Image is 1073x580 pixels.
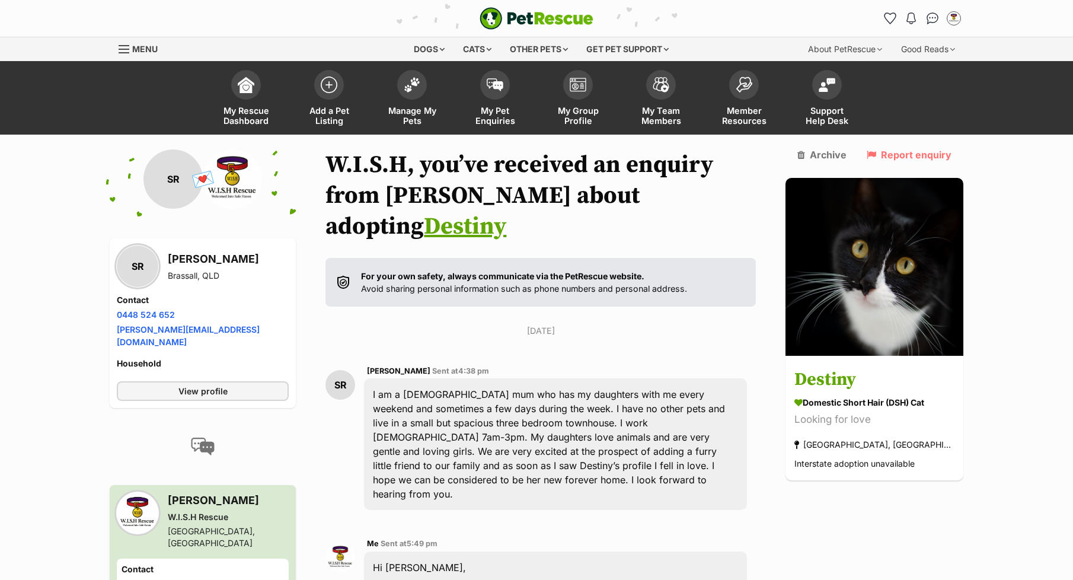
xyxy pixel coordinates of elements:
span: Sent at [381,539,437,548]
p: [DATE] [325,324,756,337]
span: Menu [132,44,158,54]
img: conversation-icon-4a6f8262b818ee0b60e3300018af0b2d0b884aa5de6e9bcb8d3d4eeb1a70a7c4.svg [191,438,215,455]
div: Looking for love [794,412,954,428]
div: I am a [DEMOGRAPHIC_DATA] mum who has my daughters with me every weekend and sometimes a few days... [364,378,747,510]
a: Menu [119,37,166,59]
div: Cats [455,37,500,61]
a: Report enquiry [867,149,951,160]
img: manage-my-pets-icon-02211641906a0b7f246fdf0571729dbe1e7629f14944591b6c1af311fb30b64b.svg [404,77,420,93]
a: Add a Pet Listing [288,64,371,135]
div: SR [143,149,203,209]
a: Conversations [923,9,942,28]
h1: W.I.S.H, you’ve received an enquiry from [PERSON_NAME] about adopting [325,149,756,242]
div: SR [325,370,355,400]
img: chat-41dd97257d64d25036548639549fe6c8038ab92f7586957e7f3b1b290dea8141.svg [927,12,939,24]
a: PetRescue [480,7,593,30]
img: logo-e224e6f780fb5917bec1dbf3a21bbac754714ae5b6737aabdf751b685950b380.svg [480,7,593,30]
span: 💌 [190,167,216,192]
img: notifications-46538b983faf8c2785f20acdc204bb7945ddae34d4c08c2a6579f10ce5e182be.svg [906,12,916,24]
div: Other pets [502,37,576,61]
a: [PERSON_NAME][EMAIL_ADDRESS][DOMAIN_NAME] [117,324,260,347]
img: team-members-icon-5396bd8760b3fe7c0b43da4ab00e1e3bb1a5d9ba89233759b79545d2d3fc5d0d.svg [653,77,669,93]
a: My Pet Enquiries [454,64,536,135]
span: My Rescue Dashboard [219,106,273,126]
div: Good Reads [893,37,963,61]
div: Domestic Short Hair (DSH) Cat [794,397,954,409]
a: Destiny Domestic Short Hair (DSH) Cat Looking for love [GEOGRAPHIC_DATA], [GEOGRAPHIC_DATA] Inter... [785,358,963,481]
img: Destiny [785,178,963,356]
a: Manage My Pets [371,64,454,135]
span: My Pet Enquiries [468,106,522,126]
img: pet-enquiries-icon-7e3ad2cf08bfb03b45e93fb7055b45f3efa6380592205ae92323e6603595dc1f.svg [487,78,503,91]
img: dashboard-icon-eb2f2d2d3e046f16d808141f083e7271f6b2e854fb5c12c21221c1fb7104beca.svg [238,77,254,93]
span: Interstate adoption unavailable [794,459,915,469]
div: Dogs [405,37,453,61]
a: 0448 524 652 [117,310,175,320]
a: Support Help Desk [785,64,868,135]
div: About PetRescue [800,37,890,61]
h3: [PERSON_NAME] [168,251,259,267]
img: help-desk-icon-fdf02630f3aa405de69fd3d07c3f3aa587a6932b1a1747fa1d2bba05be0121f9.svg [819,78,835,92]
div: SR [117,246,158,287]
a: My Team Members [619,64,702,135]
span: My Group Profile [551,106,605,126]
span: Add a Pet Listing [302,106,356,126]
img: add-pet-listing-icon-0afa8454b4691262ce3f59096e99ab1cd57d4a30225e0717b998d2c9b9846f56.svg [321,77,337,93]
span: View profile [178,385,228,397]
span: 5:49 pm [407,539,437,548]
a: My Rescue Dashboard [205,64,288,135]
h3: Destiny [794,367,954,394]
div: [GEOGRAPHIC_DATA], [GEOGRAPHIC_DATA] [794,437,954,453]
img: W.I.S.H Rescue profile pic [117,492,158,534]
img: group-profile-icon-3fa3cf56718a62981997c0bc7e787c4b2cf8bcc04b72c1350f741eb67cf2f40e.svg [570,78,586,92]
h4: Household [117,358,289,369]
img: W.I.S.H Rescue profile pic [203,149,262,209]
a: Favourites [880,9,899,28]
span: My Team Members [634,106,688,126]
span: Sent at [432,367,489,375]
img: member-resources-icon-8e73f808a243e03378d46382f2149f9095a855e16c252ad45f914b54edf8863c.svg [736,77,752,93]
div: [GEOGRAPHIC_DATA], [GEOGRAPHIC_DATA] [168,525,289,549]
div: Brassall, QLD [168,270,259,282]
span: Support Help Desk [800,106,854,126]
a: My Group Profile [536,64,619,135]
span: 4:38 pm [458,367,489,375]
button: Notifications [902,9,921,28]
span: Manage My Pets [385,106,439,126]
p: Avoid sharing personal information such as phone numbers and personal address. [361,270,687,295]
ul: Account quick links [880,9,963,28]
div: Get pet support [578,37,677,61]
a: Member Resources [702,64,785,135]
img: W.I.S.H Rescue profile pic [948,12,960,24]
span: [PERSON_NAME] [367,367,430,375]
strong: For your own safety, always communicate via the PetRescue website. [361,271,644,281]
div: W.I.S.H Rescue [168,511,289,523]
h4: Contact [122,563,284,575]
img: W.I.S.H Rescue profile pic [325,543,355,572]
h4: Contact [117,294,289,306]
span: Me [367,539,379,548]
a: Archive [797,149,847,160]
a: Destiny [424,212,506,241]
a: View profile [117,381,289,401]
h3: [PERSON_NAME] [168,492,289,509]
span: Member Resources [717,106,771,126]
button: My account [944,9,963,28]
